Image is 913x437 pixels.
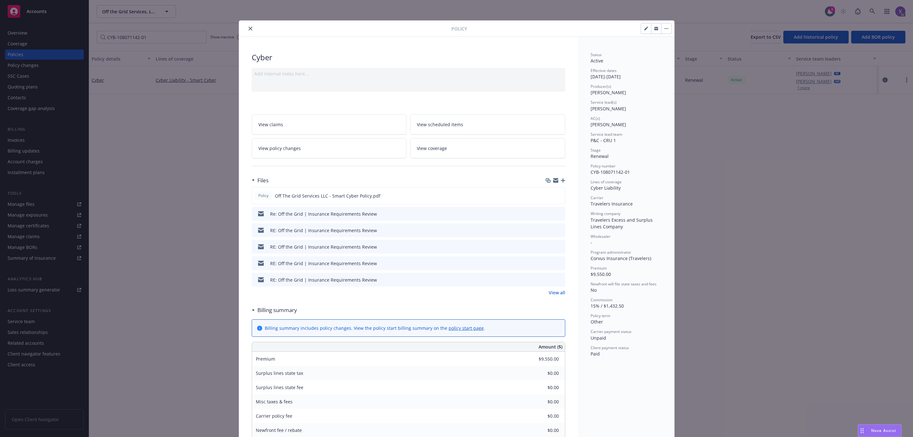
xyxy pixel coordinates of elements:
[591,179,622,185] span: Lines of coverage
[591,271,611,277] span: $9,550.00
[591,287,597,293] span: No
[247,25,254,32] button: close
[591,100,617,105] span: Service lead(s)
[591,132,622,137] span: Service lead team
[252,306,297,314] div: Billing summary
[591,313,610,318] span: Policy term
[410,138,565,158] a: View coverage
[256,384,303,390] span: Surplus lines state fee
[591,163,616,169] span: Policy number
[591,281,657,287] span: Newfront will file state taxes and fees
[547,277,552,283] button: download file
[547,244,552,250] button: download file
[256,413,292,419] span: Carrier policy fee
[858,424,902,437] button: Nova Assist
[256,356,275,362] span: Premium
[591,195,603,200] span: Carrier
[254,70,563,77] div: Add internal notes here...
[591,345,629,350] span: Client payment status
[270,260,377,267] div: RE: Off the Grid | Insurance Requirements Review
[591,329,631,334] span: Carrier payment status
[547,192,552,199] button: download file
[591,89,626,95] span: [PERSON_NAME]
[521,354,563,364] input: 0.00
[591,147,601,153] span: Stage
[252,138,407,158] a: View policy changes
[449,325,484,331] a: policy start page
[591,137,616,143] span: P&C - CRU 1
[265,325,485,331] div: Billing summary includes policy changes. View the policy start billing summary on the .
[591,250,631,255] span: Program administrator
[591,211,620,216] span: Writing company
[591,351,600,357] span: Paid
[252,176,269,185] div: Files
[275,192,380,199] span: Off The Grid Services LLC - Smart Cyber Policy.pdf
[256,427,302,433] span: Newfront fee / rebate
[252,114,407,134] a: View claims
[591,255,651,261] span: Corvus Insurance (Travelers)
[547,260,552,267] button: download file
[539,343,562,350] span: Amount ($)
[521,397,563,407] input: 0.00
[591,297,612,303] span: Commission
[591,265,607,271] span: Premium
[591,68,662,80] div: [DATE] - [DATE]
[521,369,563,378] input: 0.00
[858,425,866,437] div: Drag to move
[557,211,563,217] button: preview file
[591,153,609,159] span: Renewal
[591,201,633,207] span: Travelers Insurance
[591,68,617,73] span: Effective dates
[417,145,447,152] span: View coverage
[521,383,563,392] input: 0.00
[257,306,297,314] h3: Billing summary
[591,169,630,175] span: CYB-108071142-01
[557,227,563,234] button: preview file
[252,52,565,63] div: Cyber
[257,176,269,185] h3: Files
[591,185,621,191] span: Cyber Liability
[591,106,626,112] span: [PERSON_NAME]
[591,239,592,245] span: -
[591,116,600,121] span: AC(s)
[417,121,463,128] span: View scheduled items
[256,399,293,405] span: Misc taxes & fees
[591,58,603,64] span: Active
[557,192,562,199] button: preview file
[591,52,602,57] span: Status
[521,411,563,421] input: 0.00
[591,121,626,127] span: [PERSON_NAME]
[557,277,563,283] button: preview file
[547,211,552,217] button: download file
[270,211,377,217] div: Re: Off the Grid | Insurance Requirements Review
[270,244,377,250] div: RE: Off the Grid | Insurance Requirements Review
[270,277,377,283] div: RE: Off the Grid | Insurance Requirements Review
[591,319,603,325] span: Other
[451,25,467,32] span: Policy
[258,121,283,128] span: View claims
[871,428,896,433] span: Nova Assist
[591,303,624,309] span: 15% / $1,432.50
[256,370,303,376] span: Surplus lines state tax
[591,217,654,230] span: Travelers Excess and Surplus Lines Company
[258,145,301,152] span: View policy changes
[591,335,606,341] span: Unpaid
[591,84,611,89] span: Producer(s)
[521,426,563,435] input: 0.00
[557,260,563,267] button: preview file
[549,289,565,296] a: View all
[547,227,552,234] button: download file
[410,114,565,134] a: View scheduled items
[557,244,563,250] button: preview file
[257,193,270,199] span: Policy
[591,234,611,239] span: Wholesaler
[270,227,377,234] div: RE: Off the Grid | Insurance Requirements Review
